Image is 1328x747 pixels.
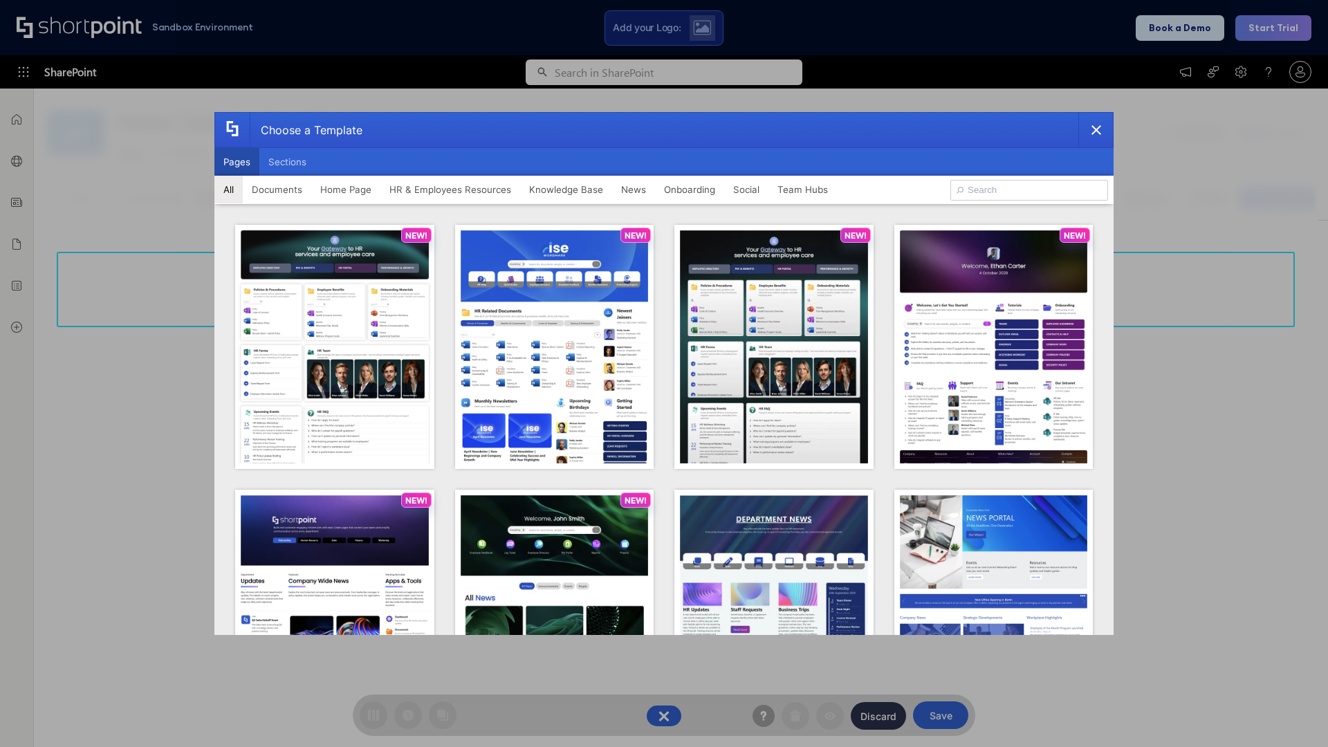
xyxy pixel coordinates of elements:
p: NEW! [845,230,867,241]
div: Choose a Template [250,113,362,147]
button: Pages [214,148,259,176]
p: NEW! [625,230,647,241]
iframe: Chat Widget [1079,587,1328,747]
button: Team Hubs [768,176,837,203]
p: NEW! [625,495,647,506]
button: Sections [259,148,315,176]
p: NEW! [405,230,427,241]
button: Social [724,176,768,203]
div: template selector [214,112,1114,635]
button: Onboarding [655,176,724,203]
input: Search [950,180,1108,201]
button: Documents [243,176,311,203]
button: All [214,176,243,203]
p: NEW! [1064,230,1086,241]
button: Knowledge Base [520,176,612,203]
button: News [612,176,655,203]
button: HR & Employees Resources [380,176,520,203]
p: NEW! [405,495,427,506]
button: Home Page [311,176,380,203]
